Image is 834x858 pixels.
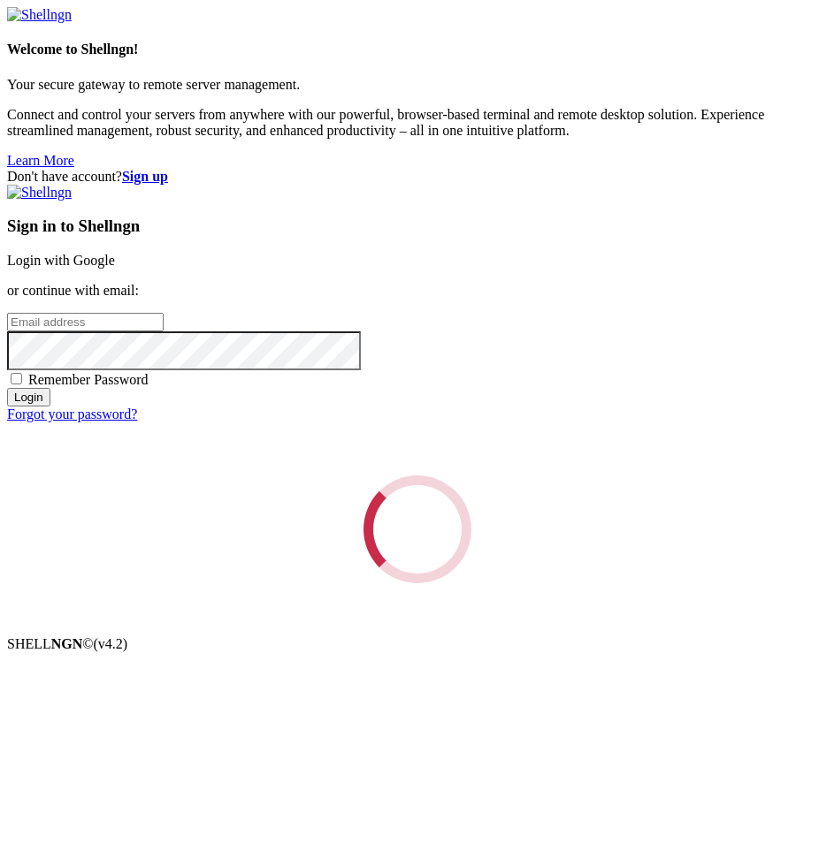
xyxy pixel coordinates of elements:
p: Connect and control your servers from anywhere with our powerful, browser-based terminal and remo... [7,107,827,139]
a: Forgot your password? [7,406,137,421]
p: or continue with email: [7,283,827,299]
h3: Sign in to Shellngn [7,216,827,236]
b: NGN [51,636,83,651]
a: Login with Google [7,253,115,268]
div: Loading... [358,470,476,588]
input: Email address [7,313,164,331]
p: Your secure gateway to remote server management. [7,77,827,93]
span: 4.2.0 [94,636,128,651]
img: Shellngn [7,185,72,201]
span: SHELL © [7,636,127,651]
input: Login [7,388,50,406]
a: Sign up [122,169,168,184]
a: Learn More [7,153,74,168]
img: Shellngn [7,7,72,23]
span: Remember Password [28,372,149,387]
h4: Welcome to Shellngn! [7,42,827,57]
div: Don't have account? [7,169,827,185]
input: Remember Password [11,373,22,384]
